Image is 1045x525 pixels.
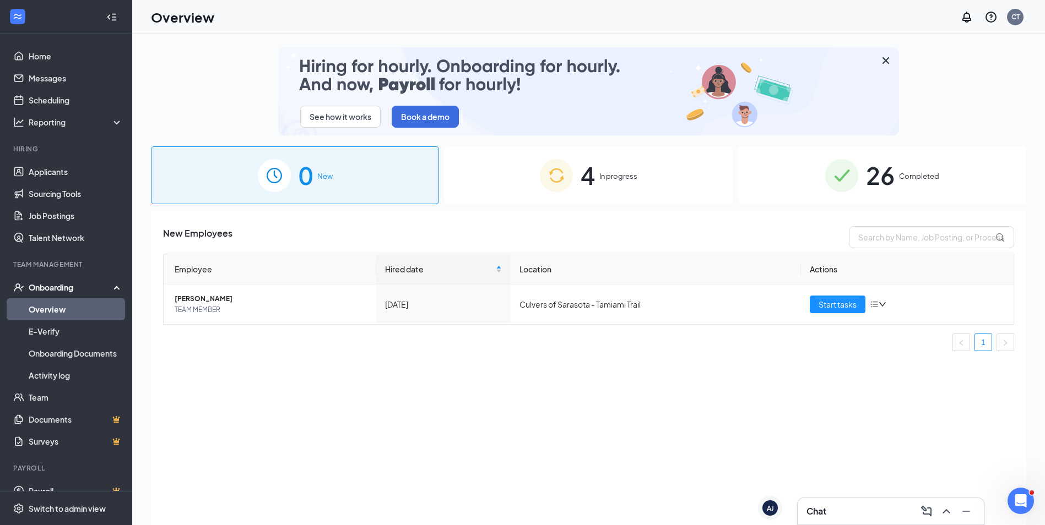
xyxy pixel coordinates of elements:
svg: UserCheck [13,282,24,293]
div: Onboarding [29,282,113,293]
span: 4 [581,156,595,194]
li: Next Page [997,333,1014,351]
svg: Settings [13,503,24,514]
li: 1 [974,333,992,351]
button: Book a demo [392,106,459,128]
a: Job Postings [29,205,123,227]
a: Home [29,45,123,67]
div: Payroll [13,463,121,473]
h3: Chat [806,505,826,517]
button: left [952,333,970,351]
li: Previous Page [952,333,970,351]
span: 0 [299,156,313,194]
svg: Notifications [960,10,973,24]
span: New Employees [163,226,232,248]
button: right [997,333,1014,351]
span: Hired date [385,263,494,275]
span: TEAM MEMBER [175,304,367,315]
div: AJ [767,504,774,513]
a: PayrollCrown [29,480,123,502]
a: 1 [975,334,992,351]
span: 26 [866,156,895,194]
button: Start tasks [810,296,865,313]
svg: WorkstreamLogo [12,11,23,22]
svg: ChevronUp [940,505,953,518]
div: CT [1011,12,1020,21]
th: Employee [164,254,376,285]
a: Overview [29,298,123,320]
svg: Cross [879,54,892,67]
a: Activity log [29,364,123,386]
div: [DATE] [385,298,502,310]
a: Scheduling [29,89,123,111]
svg: ComposeMessage [920,505,933,518]
span: In progress [599,171,637,182]
span: bars [870,300,879,309]
button: See how it works [300,106,381,128]
img: payroll-small.gif [278,47,899,135]
a: Sourcing Tools [29,183,123,205]
svg: Minimize [960,505,973,518]
a: Team [29,386,123,408]
span: Start tasks [819,298,857,310]
div: Reporting [29,117,123,128]
button: ChevronUp [938,502,955,520]
div: Switch to admin view [29,503,106,514]
a: Applicants [29,161,123,183]
svg: Collapse [106,12,117,23]
span: right [1002,340,1009,346]
a: Onboarding Documents [29,342,123,364]
a: Messages [29,67,123,89]
span: Completed [899,171,939,182]
button: ComposeMessage [918,502,935,520]
span: New [317,171,333,182]
span: [PERSON_NAME] [175,293,367,304]
th: Actions [801,254,1014,285]
div: Team Management [13,260,121,269]
a: SurveysCrown [29,430,123,452]
td: Culvers of Sarasota - Tamiami Trail [511,285,801,324]
th: Location [511,254,801,285]
svg: Analysis [13,117,24,128]
a: DocumentsCrown [29,408,123,430]
a: Talent Network [29,227,123,249]
h1: Overview [151,8,214,26]
span: down [879,300,886,308]
button: Minimize [957,502,975,520]
input: Search by Name, Job Posting, or Process [849,226,1014,248]
span: left [958,340,965,346]
div: Hiring [13,144,121,154]
a: E-Verify [29,320,123,342]
svg: QuestionInfo [984,10,998,24]
iframe: Intercom live chat [1008,488,1034,514]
